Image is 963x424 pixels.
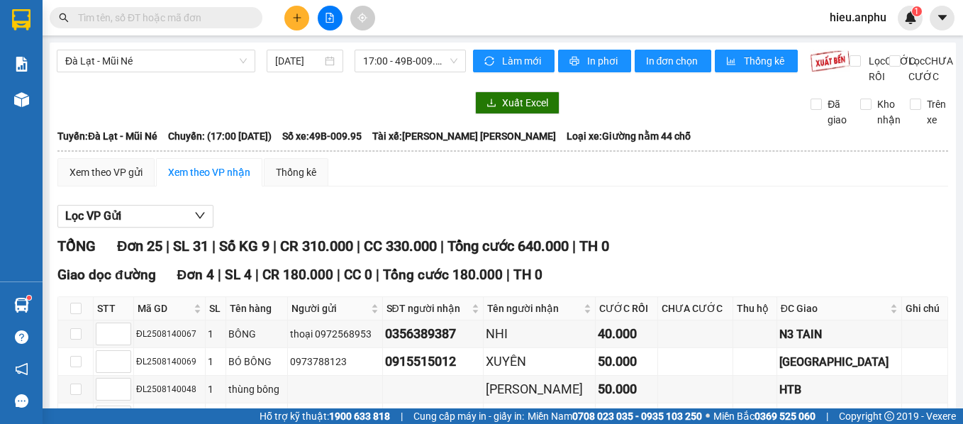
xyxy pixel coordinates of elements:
[635,50,712,72] button: In đơn chọn
[14,298,29,313] img: warehouse-icon
[863,53,918,84] span: Lọc CƯỚC RỒI
[598,379,655,399] div: 50.000
[440,238,444,255] span: |
[884,411,894,421] span: copyright
[173,238,208,255] span: SL 31
[921,96,952,128] span: Trên xe
[486,324,593,344] div: NHI
[569,56,581,67] span: printer
[903,53,955,84] span: Lọc CHƯA CƯỚC
[226,297,288,320] th: Tên hàng
[572,411,702,422] strong: 0708 023 035 - 0935 103 250
[902,297,948,320] th: Ghi chú
[280,238,353,255] span: CR 310.000
[912,6,922,16] sup: 1
[337,267,340,283] span: |
[818,9,898,26] span: hieu.anphu
[57,238,96,255] span: TỔNG
[290,326,380,342] div: thoại 0972568953
[329,411,390,422] strong: 1900 633 818
[94,297,134,320] th: STT
[166,238,169,255] span: |
[219,238,269,255] span: Số KG 9
[15,330,28,344] span: question-circle
[276,164,316,180] div: Thống kê
[292,13,302,23] span: plus
[484,56,496,67] span: sync
[65,207,121,225] span: Lọc VP Gửi
[506,267,510,283] span: |
[502,95,548,111] span: Xuất Excel
[726,56,738,67] span: bar-chart
[65,50,247,72] span: Đà Lạt - Mũi Né
[363,50,457,72] span: 17:00 - 49B-009.95
[447,238,569,255] span: Tổng cước 640.000
[936,11,949,24] span: caret-down
[136,383,203,396] div: ĐL2508140048
[260,408,390,424] span: Hỗ trợ kỹ thuật:
[212,238,216,255] span: |
[228,326,285,342] div: BÔNG
[218,267,221,283] span: |
[779,325,900,343] div: N3 TAIN
[755,411,816,422] strong: 0369 525 060
[57,130,157,142] b: Tuyến: Đà Lạt - Mũi Né
[872,96,906,128] span: Kho nhận
[12,9,30,30] img: logo-vxr
[598,324,655,344] div: 40.000
[15,362,28,376] span: notification
[733,297,776,320] th: Thu hộ
[357,13,367,23] span: aim
[194,210,206,221] span: down
[930,6,954,30] button: caret-down
[413,408,524,424] span: Cung cấp máy in - giấy in:
[914,6,919,16] span: 1
[401,408,403,424] span: |
[558,50,631,72] button: printerIn phơi
[383,348,484,376] td: 0915515012
[291,301,368,316] span: Người gửi
[386,301,469,316] span: SĐT người nhận
[350,6,375,30] button: aim
[206,297,227,320] th: SL
[168,128,272,144] span: Chuyến: (17:00 [DATE])
[826,408,828,424] span: |
[290,354,380,369] div: 0973788123
[486,352,593,372] div: XUYÊN
[528,408,702,424] span: Miền Nam
[59,13,69,23] span: search
[225,267,252,283] span: SL 4
[658,297,733,320] th: CHƯA CƯỚC
[69,164,143,180] div: Xem theo VP gửi
[177,267,215,283] span: Đơn 4
[781,301,888,316] span: ĐC Giao
[579,238,609,255] span: TH 0
[904,11,917,24] img: icon-new-feature
[484,376,596,403] td: Kim Linh
[27,296,31,300] sup: 1
[208,326,224,342] div: 1
[134,348,206,376] td: ĐL2508140069
[134,376,206,403] td: ĐL2508140048
[208,354,224,369] div: 1
[208,381,224,397] div: 1
[138,301,191,316] span: Mã GD
[14,57,29,72] img: solution-icon
[134,320,206,348] td: ĐL2508140067
[475,91,560,114] button: downloadXuất Excel
[376,267,379,283] span: |
[779,353,900,371] div: [GEOGRAPHIC_DATA]
[318,6,343,30] button: file-add
[596,297,658,320] th: CƯỚC RỒI
[57,267,156,283] span: Giao dọc đường
[357,238,360,255] span: |
[744,53,786,69] span: Thống kê
[383,320,484,348] td: 0356389387
[57,205,213,228] button: Lọc VP Gửi
[168,164,250,180] div: Xem theo VP nhận
[810,50,850,72] img: 9k=
[779,381,900,398] div: HTB
[136,328,203,341] div: ĐL2508140067
[484,348,596,376] td: XUYÊN
[228,354,285,369] div: BÓ BÔNG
